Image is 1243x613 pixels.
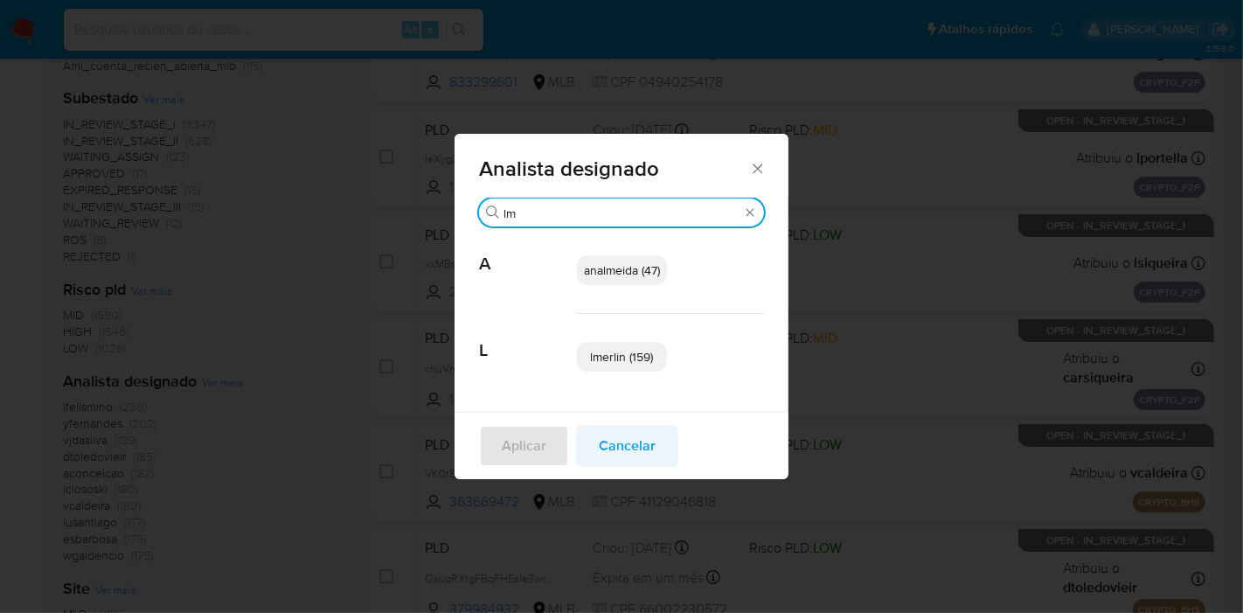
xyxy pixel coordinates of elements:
[591,348,654,366] span: lmerlin (159)
[486,205,500,219] button: Buscar
[576,425,678,467] button: Cancelar
[577,342,667,372] div: lmerlin (159)
[503,205,740,221] input: Filtro de pesquisa
[749,160,765,176] button: Fechar
[479,227,577,275] span: A
[584,261,660,279] span: analmeida (47)
[479,158,749,179] span: Analista designado
[577,255,667,285] div: analmeida (47)
[599,427,656,465] span: Cancelar
[479,314,577,361] span: L
[743,205,757,219] button: Borrar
